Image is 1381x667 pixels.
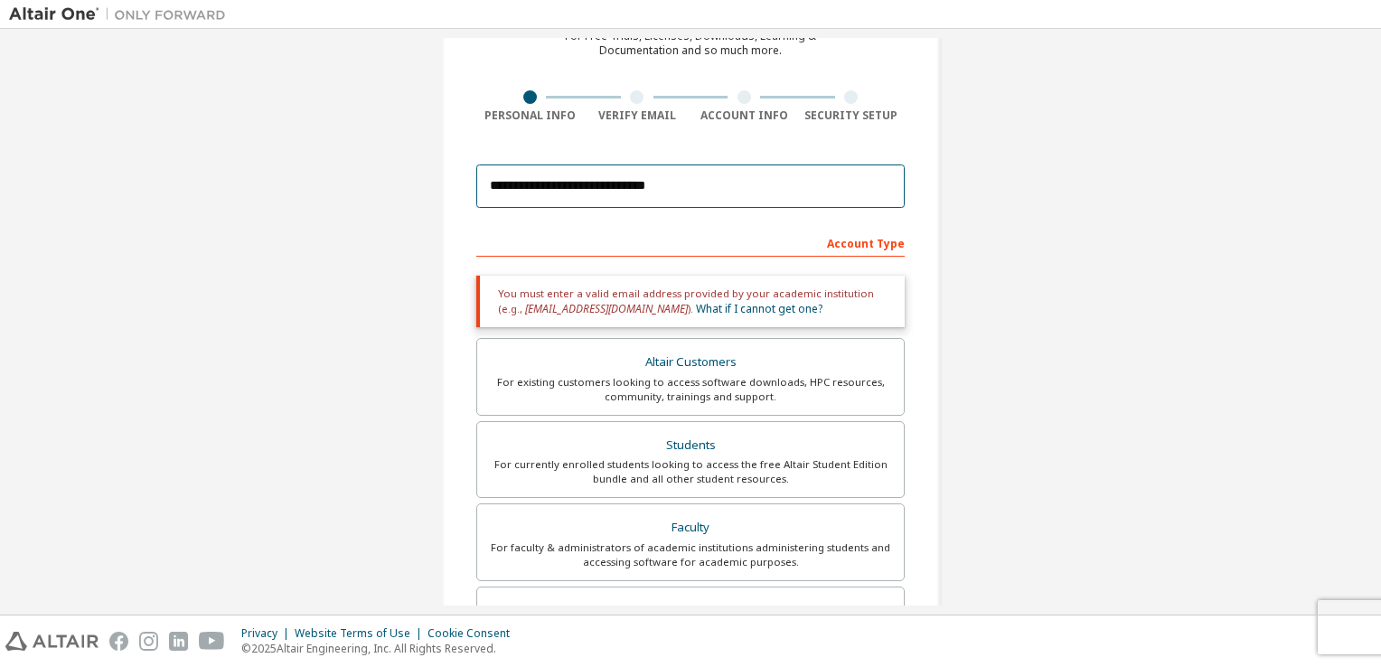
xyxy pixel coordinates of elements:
div: You must enter a valid email address provided by your academic institution (e.g., ). [476,276,905,327]
div: Cookie Consent [427,626,521,641]
div: Account Info [690,108,798,123]
div: Faculty [488,515,893,540]
img: facebook.svg [109,632,128,651]
div: Website Terms of Use [295,626,427,641]
div: Everyone else [488,598,893,624]
div: For faculty & administrators of academic institutions administering students and accessing softwa... [488,540,893,569]
img: altair_logo.svg [5,632,99,651]
div: For currently enrolled students looking to access the free Altair Student Edition bundle and all ... [488,457,893,486]
div: For Free Trials, Licenses, Downloads, Learning & Documentation and so much more. [565,29,816,58]
img: instagram.svg [139,632,158,651]
a: What if I cannot get one? [696,301,822,316]
img: Altair One [9,5,235,23]
div: Security Setup [798,108,906,123]
div: Students [488,433,893,458]
div: Privacy [241,626,295,641]
img: youtube.svg [199,632,225,651]
p: © 2025 Altair Engineering, Inc. All Rights Reserved. [241,641,521,656]
span: [EMAIL_ADDRESS][DOMAIN_NAME] [525,301,688,316]
div: Verify Email [584,108,691,123]
div: Altair Customers [488,350,893,375]
div: Personal Info [476,108,584,123]
img: linkedin.svg [169,632,188,651]
div: Account Type [476,228,905,257]
div: For existing customers looking to access software downloads, HPC resources, community, trainings ... [488,375,893,404]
